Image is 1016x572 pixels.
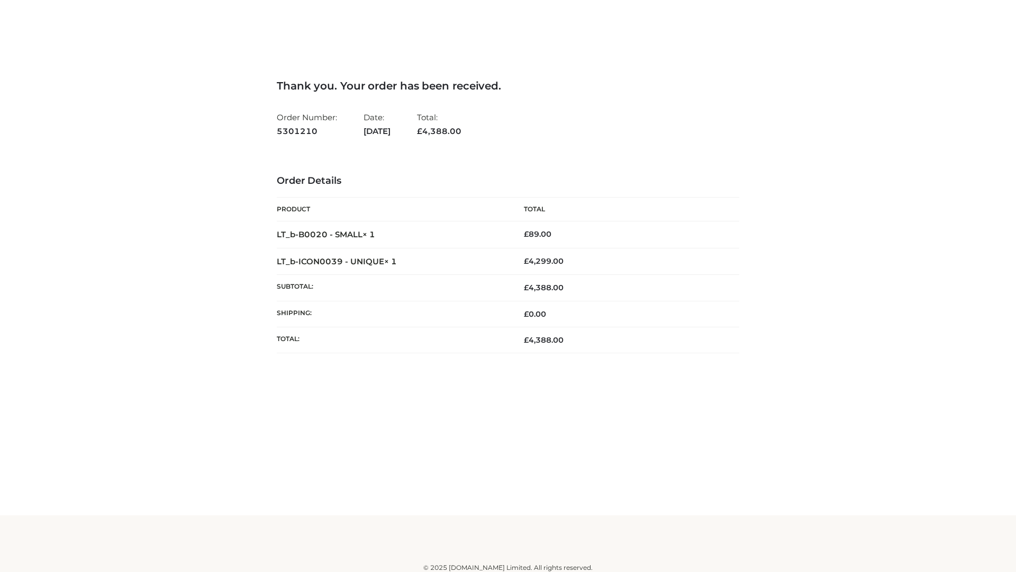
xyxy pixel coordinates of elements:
span: 4,388.00 [524,335,564,345]
th: Subtotal: [277,275,508,301]
th: Shipping: [277,301,508,327]
strong: × 1 [362,229,375,239]
span: £ [524,335,529,345]
strong: LT_b-B0020 - SMALL [277,229,375,239]
span: £ [524,229,529,239]
th: Product [277,198,508,221]
li: Order Number: [277,108,337,140]
span: £ [417,126,422,136]
strong: LT_b-ICON0039 - UNIQUE [277,256,397,266]
li: Date: [364,108,391,140]
th: Total: [277,327,508,353]
strong: × 1 [384,256,397,266]
strong: 5301210 [277,124,337,138]
span: £ [524,256,529,266]
strong: [DATE] [364,124,391,138]
span: 4,388.00 [417,126,461,136]
bdi: 4,299.00 [524,256,564,266]
h3: Order Details [277,175,739,187]
h3: Thank you. Your order has been received. [277,79,739,92]
span: £ [524,283,529,292]
li: Total: [417,108,461,140]
span: £ [524,309,529,319]
bdi: 0.00 [524,309,546,319]
span: 4,388.00 [524,283,564,292]
bdi: 89.00 [524,229,551,239]
th: Total [508,198,739,221]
